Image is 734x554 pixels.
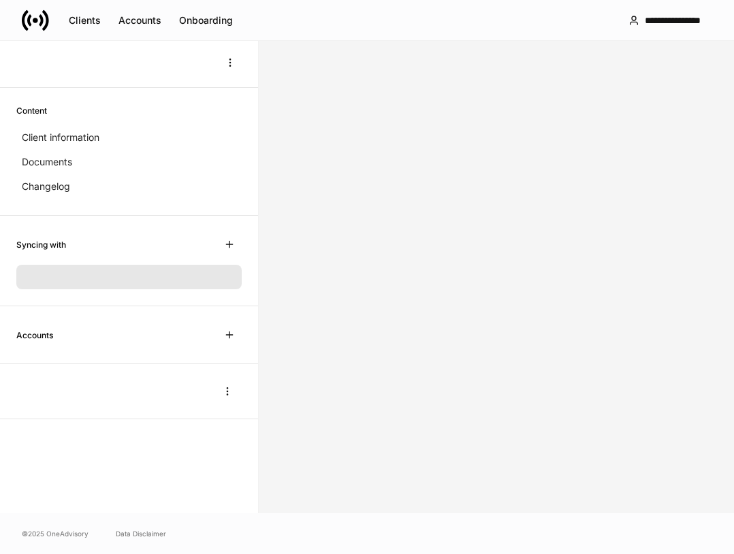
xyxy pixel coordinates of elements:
[110,10,170,31] button: Accounts
[16,150,242,174] a: Documents
[179,16,233,25] div: Onboarding
[16,238,66,251] h6: Syncing with
[22,155,72,169] p: Documents
[16,125,242,150] a: Client information
[116,528,166,539] a: Data Disclaimer
[16,329,53,342] h6: Accounts
[22,528,89,539] span: © 2025 OneAdvisory
[60,10,110,31] button: Clients
[170,10,242,31] button: Onboarding
[118,16,161,25] div: Accounts
[69,16,101,25] div: Clients
[22,180,70,193] p: Changelog
[16,104,47,117] h6: Content
[22,131,99,144] p: Client information
[16,174,242,199] a: Changelog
